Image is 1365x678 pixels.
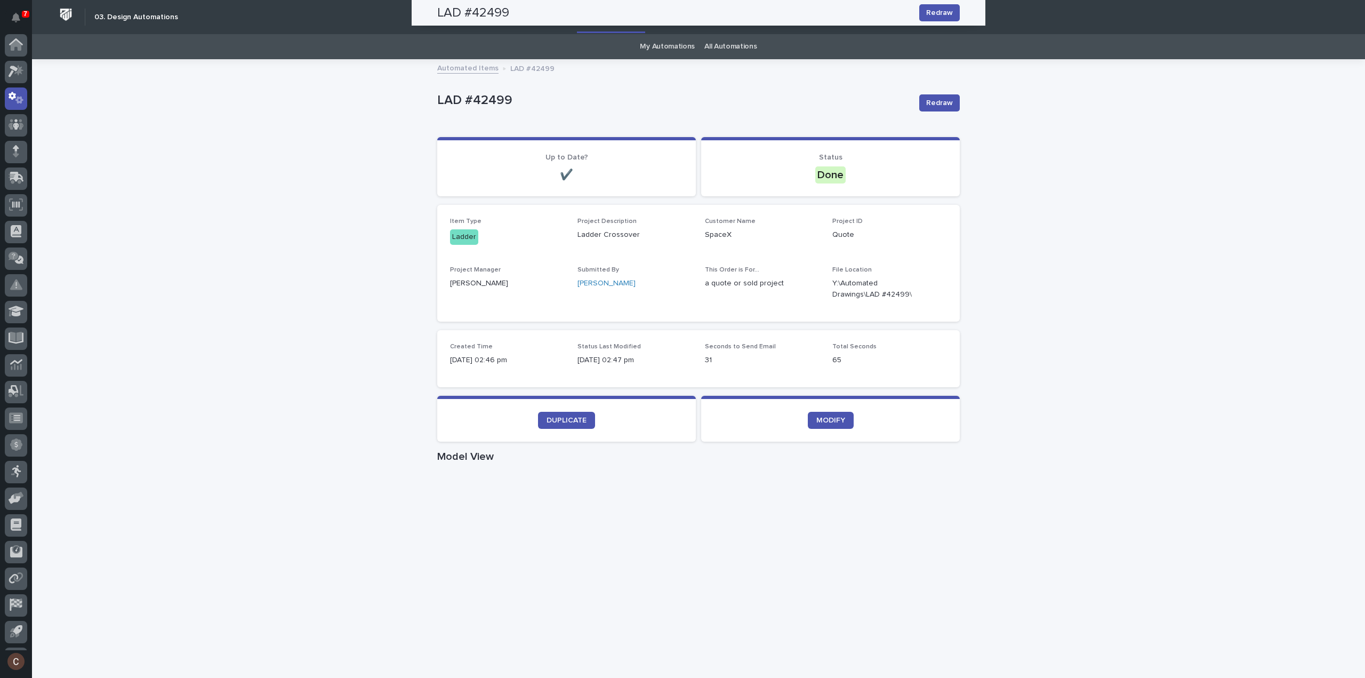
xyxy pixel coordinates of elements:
p: 31 [705,355,820,366]
div: Notifications7 [13,13,27,30]
button: Notifications [5,6,27,29]
span: Up to Date? [545,154,588,161]
a: DUPLICATE [538,412,595,429]
span: Status [819,154,842,161]
: Y:\Automated Drawings\LAD #42499\ [832,278,921,300]
span: Status Last Modified [577,344,641,350]
p: SpaceX [705,229,820,241]
span: Project ID [832,218,863,225]
span: Seconds to Send Email [705,344,776,350]
div: Done [815,166,846,184]
span: Customer Name [705,218,756,225]
button: Redraw [919,94,960,111]
p: LAD #42499 [510,62,555,74]
p: Ladder Crossover [577,229,692,241]
span: Total Seconds [832,344,877,350]
span: DUPLICATE [547,417,587,424]
a: All Automations [704,34,757,59]
span: MODIFY [816,417,845,424]
p: a quote or sold project [705,278,820,289]
p: 65 [832,355,947,366]
h1: Model View [437,450,960,463]
span: Submitted By [577,267,619,273]
div: Ladder [450,229,478,245]
p: Quote [832,229,947,241]
p: ✔️ [450,169,683,181]
p: [DATE] 02:46 pm [450,355,565,366]
span: Project Description [577,218,637,225]
p: [PERSON_NAME] [450,278,565,289]
p: [DATE] 02:47 pm [577,355,692,366]
a: My Automations [640,34,695,59]
h2: 03. Design Automations [94,13,178,22]
img: Workspace Logo [56,5,76,25]
p: LAD #42499 [437,93,911,108]
a: [PERSON_NAME] [577,278,636,289]
button: users-avatar [5,650,27,673]
p: 7 [23,10,27,18]
span: Redraw [926,98,953,108]
a: Automated Items [437,61,499,74]
span: This Order is For... [705,267,759,273]
span: Item Type [450,218,481,225]
span: Created Time [450,344,493,350]
a: MODIFY [808,412,854,429]
span: File Location [832,267,872,273]
span: Project Manager [450,267,501,273]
